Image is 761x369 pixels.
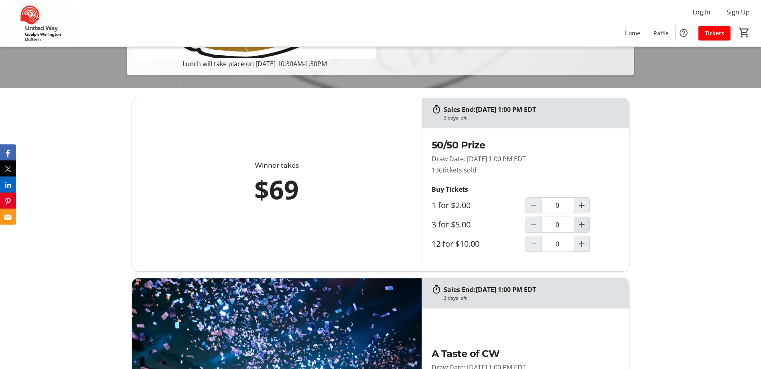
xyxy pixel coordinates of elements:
[167,170,386,209] div: $69
[444,294,467,302] div: 3 days left
[444,105,476,114] span: Sales End:
[432,154,619,164] p: Draw Date: [DATE] 1:00 PM EDT
[444,285,476,294] span: Sales End:
[574,198,589,213] button: Increment by one
[134,59,375,69] p: Lunch will take place on [DATE] 10:30AM-1:30PM
[574,236,589,251] button: Increment by one
[647,26,675,41] a: Raffle
[5,3,76,43] img: United Way Guelph Wellington Dufferin's Logo
[432,220,471,229] label: 3 for $5.00
[476,285,536,294] span: [DATE] 1:00 PM EDT
[737,25,751,40] button: Cart
[432,185,468,194] strong: Buy Tickets
[432,347,619,361] h2: A Taste of CW
[432,201,471,210] label: 1 for $2.00
[574,217,589,232] button: Increment by one
[432,165,619,175] p: 136 tickets sold
[653,29,669,37] span: Raffle
[686,6,717,18] button: Log In
[676,25,692,41] button: Help
[167,161,386,170] div: Winner takes
[625,29,640,37] span: Home
[705,29,724,37] span: Tickets
[476,105,536,114] span: [DATE] 1:00 PM EDT
[618,26,647,41] a: Home
[727,7,750,17] span: Sign Up
[432,239,479,249] label: 12 for $10.00
[444,114,467,122] div: 3 days left
[692,7,710,17] span: Log In
[432,138,619,152] h2: 50/50 Prize
[698,26,731,41] a: Tickets
[720,6,756,18] button: Sign Up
